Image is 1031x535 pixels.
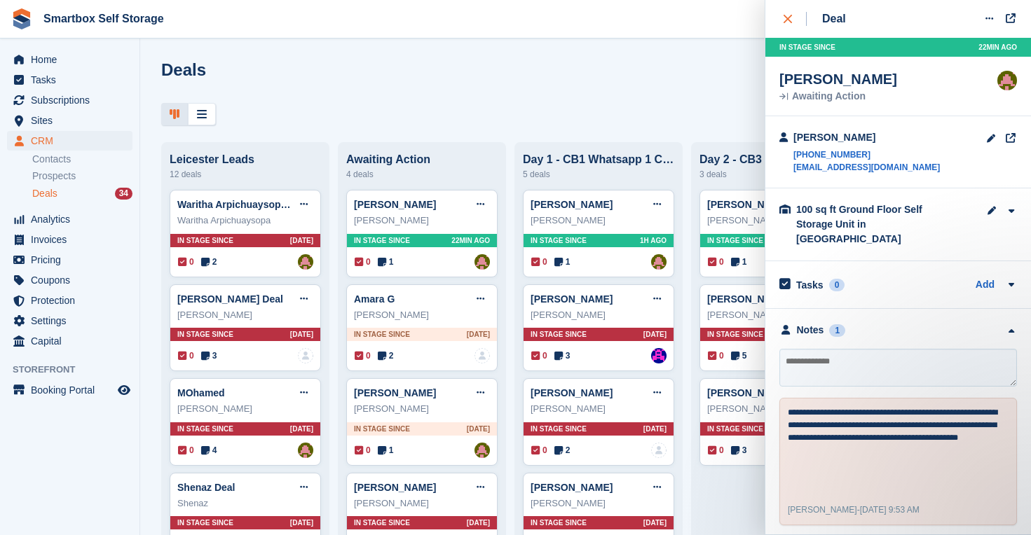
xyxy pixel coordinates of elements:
[7,70,132,90] a: menu
[707,199,789,210] a: [PERSON_NAME]
[7,331,132,351] a: menu
[7,380,132,400] a: menu
[708,256,724,268] span: 0
[651,254,667,270] img: Alex Selenitsas
[779,92,897,102] div: Awaiting Action
[177,293,283,305] a: [PERSON_NAME] Deal
[707,214,843,228] div: [PERSON_NAME]
[298,348,313,363] img: deal-assignee-blank
[699,153,851,166] div: Day 2 - CB3 WA/Email 1
[201,349,217,362] span: 3
[699,166,851,183] div: 3 deals
[474,348,490,363] img: deal-assignee-blank
[290,424,313,434] span: [DATE]
[7,311,132,331] a: menu
[31,331,115,351] span: Capital
[290,517,313,528] span: [DATE]
[707,424,763,434] span: In stage since
[31,230,115,249] span: Invoices
[116,382,132,398] a: Preview store
[31,90,115,110] span: Subscriptions
[7,90,132,110] a: menu
[355,444,371,457] span: 0
[976,277,995,293] a: Add
[829,324,845,337] div: 1
[177,199,310,210] a: Waritha Arpichuaysopa Deal
[346,153,498,166] div: Awaiting Action
[38,7,170,30] a: Smartbox Self Storage
[31,209,115,229] span: Analytics
[788,505,857,515] span: [PERSON_NAME]
[643,329,667,340] span: [DATE]
[474,443,490,458] a: Alex Selenitsas
[177,424,233,434] span: In stage since
[643,424,667,434] span: [DATE]
[860,505,920,515] span: [DATE] 9:53 AM
[7,230,132,249] a: menu
[31,380,115,400] span: Booking Portal
[707,402,843,416] div: [PERSON_NAME]
[32,186,132,201] a: Deals 34
[554,256,571,268] span: 1
[7,50,132,69] a: menu
[531,496,667,510] div: [PERSON_NAME]
[31,70,115,90] span: Tasks
[531,482,613,493] a: [PERSON_NAME]
[32,169,132,183] a: Prospects
[707,387,789,398] a: [PERSON_NAME]
[779,71,897,88] div: [PERSON_NAME]
[354,402,490,416] div: [PERSON_NAME]
[32,169,76,183] span: Prospects
[997,71,1017,90] img: Alex Selenitsas
[531,349,547,362] span: 0
[523,153,674,166] div: Day 1 - CB1 Whatsapp 1 CB2
[177,482,235,493] a: Shenaz Deal
[31,311,115,331] span: Settings
[298,254,313,270] a: Alex Selenitsas
[177,496,313,510] div: Shenaz
[7,111,132,130] a: menu
[651,443,667,458] img: deal-assignee-blank
[531,444,547,457] span: 0
[201,256,217,268] span: 2
[779,42,835,53] span: In stage since
[177,308,313,322] div: [PERSON_NAME]
[467,329,490,340] span: [DATE]
[354,199,436,210] a: [PERSON_NAME]
[707,329,763,340] span: In stage since
[731,349,747,362] span: 5
[378,256,394,268] span: 1
[31,250,115,270] span: Pricing
[531,293,613,305] a: [PERSON_NAME]
[115,188,132,200] div: 34
[7,250,132,270] a: menu
[7,131,132,151] a: menu
[177,517,233,528] span: In stage since
[531,517,587,528] span: In stage since
[643,517,667,528] span: [DATE]
[531,199,613,210] a: [PERSON_NAME]
[651,348,667,363] img: Sam Austin
[822,11,846,27] div: Deal
[793,161,940,174] a: [EMAIL_ADDRESS][DOMAIN_NAME]
[531,256,547,268] span: 0
[707,293,993,305] a: [PERSON_NAME] ([EMAIL_ADDRESS][DOMAIN_NAME]) Deal
[354,517,410,528] span: In stage since
[531,424,587,434] span: In stage since
[177,214,313,228] div: Waritha Arpichuaysopa
[354,214,490,228] div: [PERSON_NAME]
[531,329,587,340] span: In stage since
[13,363,139,377] span: Storefront
[290,329,313,340] span: [DATE]
[170,153,321,166] div: Leicester Leads
[7,209,132,229] a: menu
[354,235,410,246] span: In stage since
[531,235,587,246] span: In stage since
[7,291,132,310] a: menu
